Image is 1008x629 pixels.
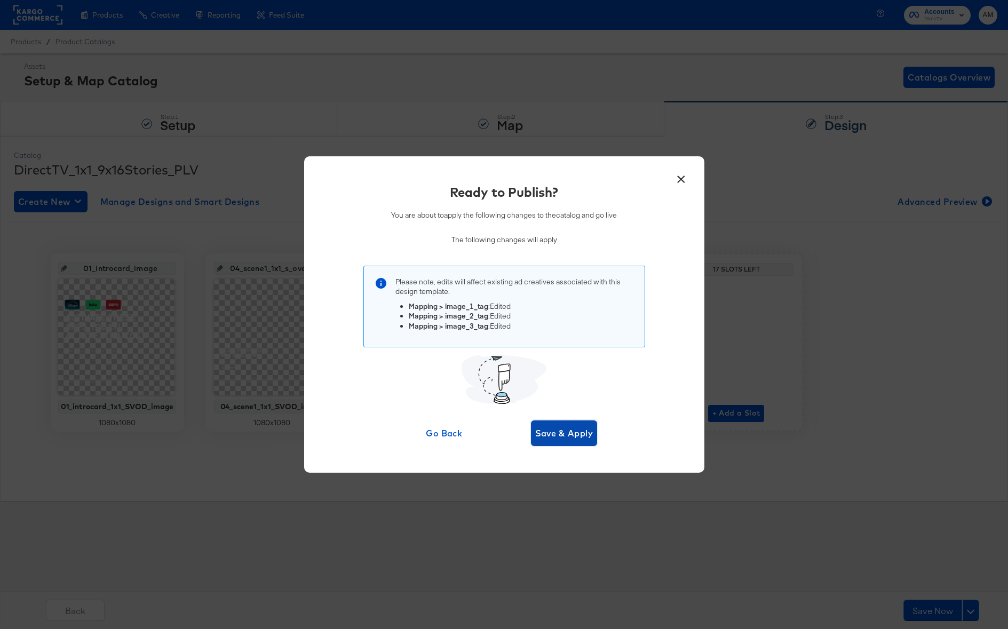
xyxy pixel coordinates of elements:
[409,321,634,331] li: : Edited
[409,311,634,321] li: : Edited
[391,235,617,245] p: The following changes will apply
[409,301,488,311] strong: Mapping > image_1_tag
[411,420,478,446] button: Go Back
[391,210,617,220] p: You are about to apply the following changes to the catalog and go live
[409,301,634,312] li: : Edited
[531,420,598,446] button: Save & Apply
[409,321,488,331] strong: Mapping > image_3_tag
[409,311,488,321] strong: Mapping > image_2_tag
[535,426,593,441] span: Save & Apply
[672,167,691,186] button: ×
[395,277,634,297] p: Please note, edits will affect existing ad creatives associated with this design template .
[450,183,558,201] div: Ready to Publish?
[415,426,473,441] span: Go Back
